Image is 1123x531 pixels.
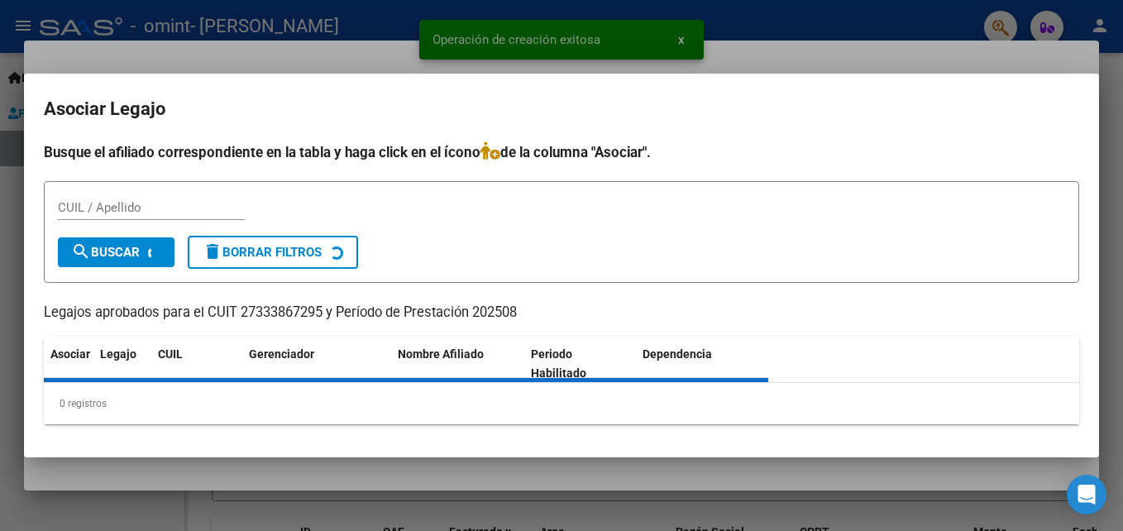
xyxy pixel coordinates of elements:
[44,93,1079,125] h2: Asociar Legajo
[203,245,322,260] span: Borrar Filtros
[44,383,1079,424] div: 0 registros
[643,347,712,361] span: Dependencia
[531,347,586,380] span: Periodo Habilitado
[151,337,242,391] datatable-header-cell: CUIL
[636,337,769,391] datatable-header-cell: Dependencia
[44,303,1079,323] p: Legajos aprobados para el CUIT 27333867295 y Período de Prestación 202508
[44,337,93,391] datatable-header-cell: Asociar
[188,236,358,269] button: Borrar Filtros
[1067,475,1106,514] div: Open Intercom Messenger
[58,237,174,267] button: Buscar
[249,347,314,361] span: Gerenciador
[203,242,222,261] mat-icon: delete
[100,347,136,361] span: Legajo
[93,337,151,391] datatable-header-cell: Legajo
[391,337,524,391] datatable-header-cell: Nombre Afiliado
[524,337,636,391] datatable-header-cell: Periodo Habilitado
[50,347,90,361] span: Asociar
[242,337,391,391] datatable-header-cell: Gerenciador
[44,141,1079,163] h4: Busque el afiliado correspondiente en la tabla y haga click en el ícono de la columna "Asociar".
[71,242,91,261] mat-icon: search
[71,245,140,260] span: Buscar
[158,347,183,361] span: CUIL
[398,347,484,361] span: Nombre Afiliado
